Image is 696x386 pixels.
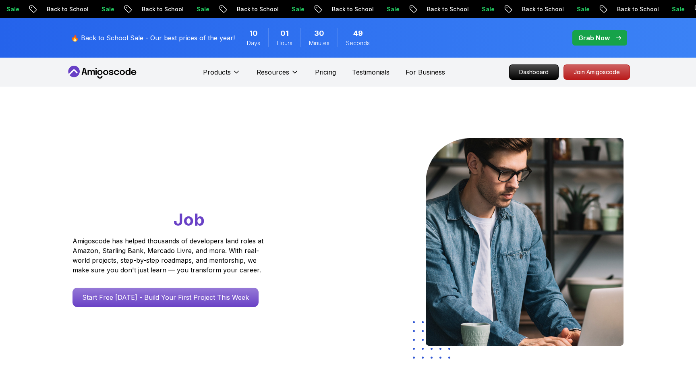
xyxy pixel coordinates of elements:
a: Pricing [315,67,336,77]
p: Back to School [494,5,549,13]
img: hero [426,138,623,346]
p: Sale [74,5,99,13]
p: Back to School [209,5,264,13]
p: Back to School [399,5,454,13]
p: Back to School [114,5,169,13]
span: 30 Minutes [314,28,324,39]
a: Start Free [DATE] - Build Your First Project This Week [72,288,259,307]
span: Minutes [309,39,329,47]
p: Grab Now [578,33,610,43]
p: Sale [549,5,575,13]
button: Resources [257,67,299,83]
a: Testimonials [352,67,389,77]
a: Join Amigoscode [563,64,630,80]
p: Amigoscode has helped thousands of developers land roles at Amazon, Starling Bank, Mercado Livre,... [72,236,266,275]
span: 1 Hours [280,28,289,39]
p: Sale [454,5,480,13]
p: Sale [359,5,385,13]
p: 🔥 Back to School Sale - Our best prices of the year! [71,33,235,43]
p: Resources [257,67,289,77]
p: Products [203,67,231,77]
h1: Go From Learning to Hired: Master Java, Spring Boot & Cloud Skills That Get You the [72,138,294,231]
span: Hours [277,39,292,47]
p: Sale [169,5,195,13]
a: Dashboard [509,64,559,80]
p: Back to School [304,5,359,13]
a: For Business [406,67,445,77]
button: Products [203,67,240,83]
p: Back to School [19,5,74,13]
span: Job [174,209,205,230]
span: 49 Seconds [353,28,363,39]
p: Dashboard [510,65,558,79]
p: Join Amigoscode [564,65,630,79]
p: Back to School [589,5,644,13]
span: 10 Days [249,28,258,39]
span: Days [247,39,260,47]
p: Sale [264,5,290,13]
p: Sale [644,5,670,13]
span: Seconds [346,39,370,47]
